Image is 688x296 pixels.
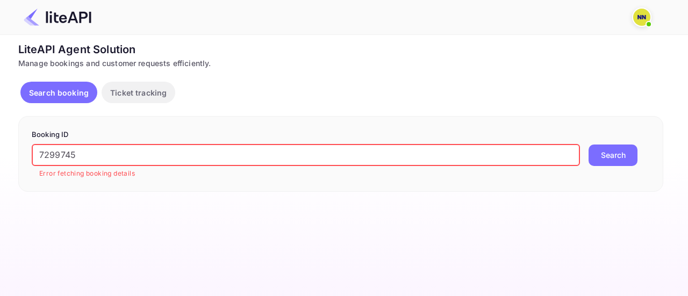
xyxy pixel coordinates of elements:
[32,145,580,166] input: Enter Booking ID (e.g., 63782194)
[110,87,167,98] p: Ticket tracking
[32,129,650,140] p: Booking ID
[589,145,637,166] button: Search
[633,9,650,26] img: N/A N/A
[18,41,663,57] div: LiteAPI Agent Solution
[39,168,572,179] p: Error fetching booking details
[29,87,89,98] p: Search booking
[24,9,91,26] img: LiteAPI Logo
[18,57,663,69] div: Manage bookings and customer requests efficiently.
